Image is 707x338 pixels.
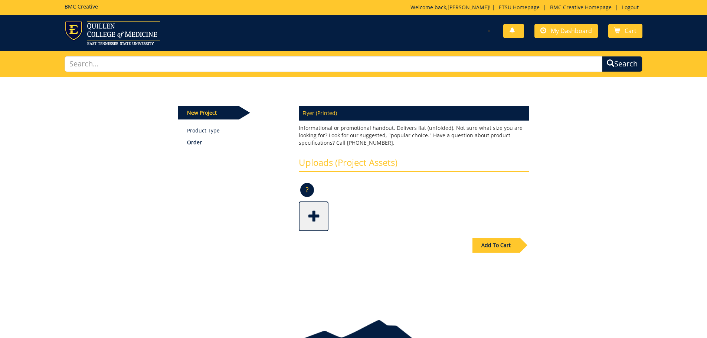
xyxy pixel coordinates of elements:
[602,56,642,72] button: Search
[299,106,529,121] p: Flyer (Printed)
[495,4,543,11] a: ETSU Homepage
[448,4,489,11] a: [PERSON_NAME]
[534,24,598,38] a: My Dashboard
[618,4,642,11] a: Logout
[551,27,592,35] span: My Dashboard
[65,21,160,45] img: ETSU logo
[65,56,603,72] input: Search...
[178,106,239,119] p: New Project
[65,4,98,9] h5: BMC Creative
[299,158,529,172] h3: Uploads (Project Assets)
[187,127,288,134] a: Product Type
[300,183,314,197] p: ?
[625,27,636,35] span: Cart
[299,124,529,147] p: Informational or promotional handout. Delivers flat (unfolded). Not sure what size you are lookin...
[546,4,615,11] a: BMC Creative Homepage
[187,139,288,146] p: Order
[472,238,520,253] div: Add To Cart
[608,24,642,38] a: Cart
[410,4,642,11] p: Welcome back, ! | | |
